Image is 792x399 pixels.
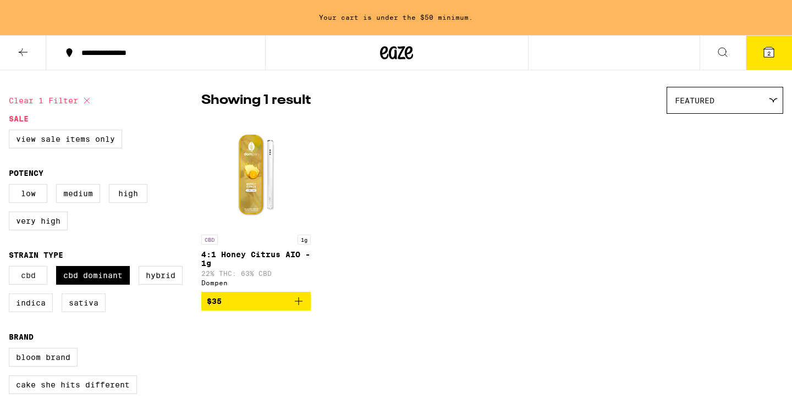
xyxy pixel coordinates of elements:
img: Dompen - 4:1 Honey Citrus AIO - 1g [201,119,311,229]
p: CBD [201,235,218,245]
button: Add to bag [201,292,311,311]
p: 4:1 Honey Citrus AIO - 1g [201,250,311,268]
label: Hybrid [139,266,183,285]
button: 2 [746,36,792,70]
legend: Sale [9,114,29,123]
label: View Sale Items Only [9,130,122,148]
legend: Potency [9,169,43,178]
span: Featured [675,96,714,105]
label: Cake She Hits Different [9,375,137,394]
p: 22% THC: 63% CBD [201,270,311,277]
legend: Brand [9,332,34,341]
p: 1g [298,235,311,245]
label: High [109,184,147,203]
label: Very High [9,212,68,230]
button: Clear 1 filter [9,87,94,114]
legend: Strain Type [9,251,63,259]
label: CBD Dominant [56,266,130,285]
label: Bloom Brand [9,348,78,367]
span: $35 [207,297,222,306]
label: Medium [56,184,100,203]
label: Indica [9,293,53,312]
span: 2 [767,50,771,57]
label: Low [9,184,47,203]
label: Sativa [62,293,106,312]
div: Dompen [201,279,311,286]
label: CBD [9,266,47,285]
a: Open page for 4:1 Honey Citrus AIO - 1g from Dompen [201,119,311,292]
p: Showing 1 result [201,91,311,110]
